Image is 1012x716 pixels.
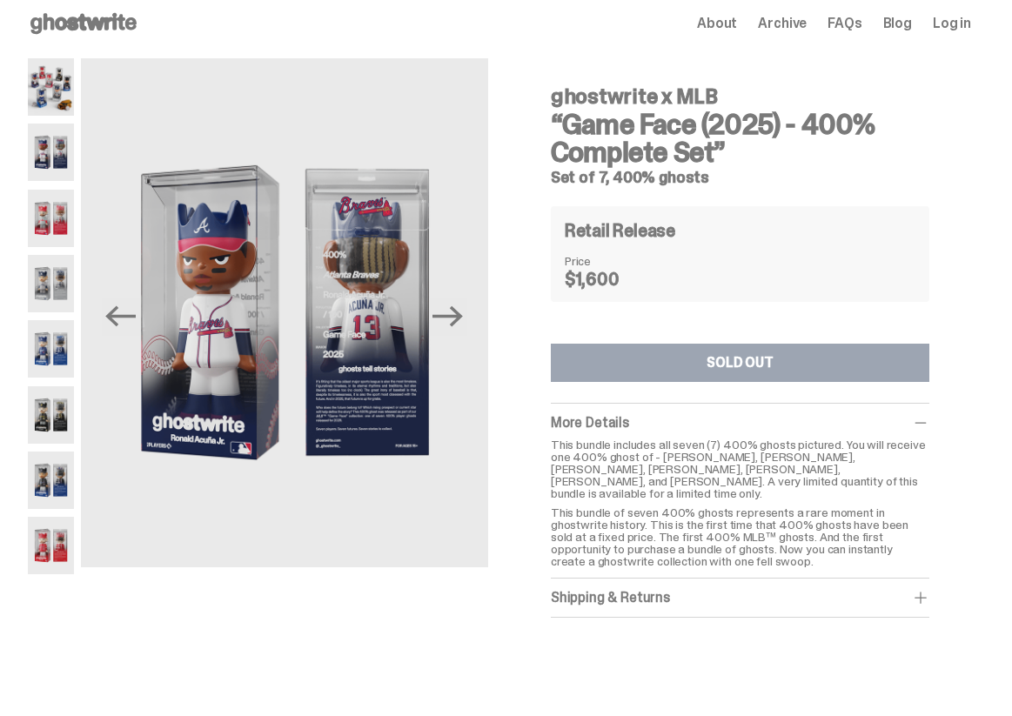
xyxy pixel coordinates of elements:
[551,438,929,499] p: This bundle includes all seven (7) 400% ghosts pictured. You will receive one 400% ghost of - [PE...
[429,298,467,336] button: Next
[565,222,675,239] h4: Retail Release
[551,86,929,107] h4: ghostwrite x MLB
[28,58,74,116] img: 01-ghostwrite-mlb-game-face-complete-set.png
[697,17,737,30] a: About
[28,452,74,509] img: 07-ghostwrite-mlb-game-face-complete-set-juan-soto.png
[933,17,971,30] a: Log in
[551,413,629,432] span: More Details
[28,124,74,181] img: 02-ghostwrite-mlb-game-face-complete-set-ronald-acuna-jr.png
[883,17,912,30] a: Blog
[28,517,74,574] img: 08-ghostwrite-mlb-game-face-complete-set-mike-trout.png
[565,255,652,267] dt: Price
[707,356,774,370] div: SOLD OUT
[551,589,929,606] div: Shipping & Returns
[81,58,488,567] img: 02-ghostwrite-mlb-game-face-complete-set-ronald-acuna-jr.png
[828,17,861,30] a: FAQs
[28,320,74,378] img: 05-ghostwrite-mlb-game-face-complete-set-shohei-ohtani.png
[551,506,929,567] p: This bundle of seven 400% ghosts represents a rare moment in ghostwrite history. This is the firs...
[551,110,929,166] h3: “Game Face (2025) - 400% Complete Set”
[102,298,140,336] button: Previous
[551,170,929,185] h5: Set of 7, 400% ghosts
[28,255,74,312] img: 04-ghostwrite-mlb-game-face-complete-set-aaron-judge.png
[758,17,807,30] a: Archive
[28,190,74,247] img: 03-ghostwrite-mlb-game-face-complete-set-bryce-harper.png
[551,344,929,382] button: SOLD OUT
[565,271,652,288] dd: $1,600
[28,386,74,444] img: 06-ghostwrite-mlb-game-face-complete-set-paul-skenes.png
